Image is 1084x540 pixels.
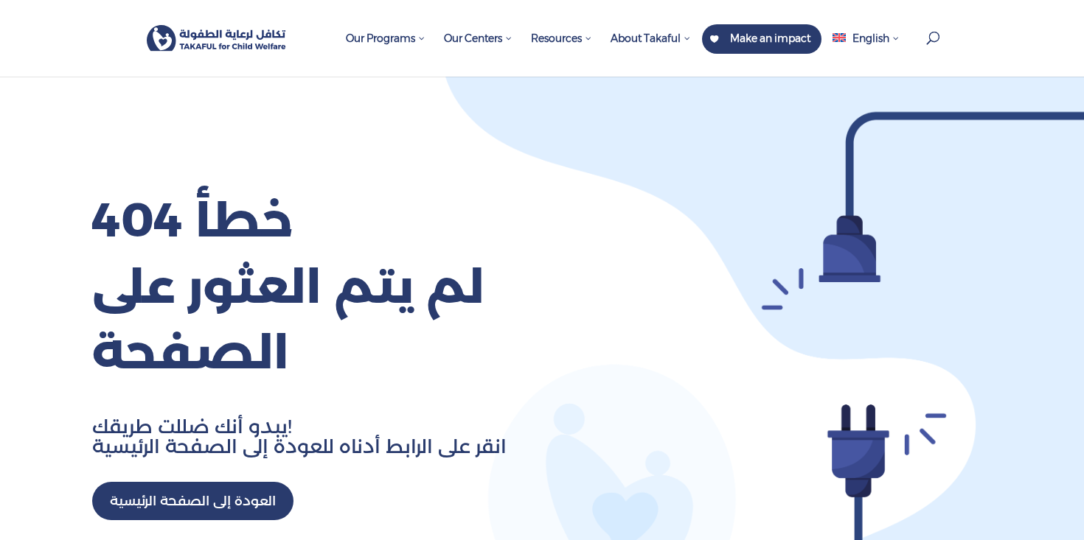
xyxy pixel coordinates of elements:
[444,32,513,45] span: Our Centers
[852,32,889,45] span: English
[147,25,286,52] img: Takaful
[730,32,810,45] span: Make an impact
[603,24,698,77] a: About Takaful
[524,24,600,77] a: Resources
[338,24,433,77] a: Our Programs
[611,32,691,45] span: About Takaful
[437,24,520,77] a: Our Centers
[92,482,293,521] a: العودة إلى الصفحة الرئيسية
[92,417,612,457] p: يبدو أنك ضللت طريقك! انقر على الرابط أدناه للعودة إلى الصفحة الرئيسية
[346,32,425,45] span: Our Programs
[92,187,612,393] h1: خطأ 404 لم يتم العثور على الصفحة
[825,24,907,77] a: English
[702,24,821,54] a: Make an impact
[531,32,592,45] span: Resources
